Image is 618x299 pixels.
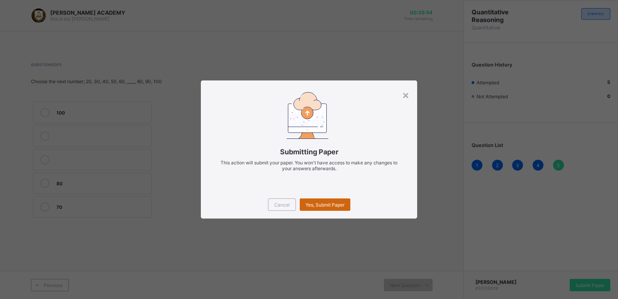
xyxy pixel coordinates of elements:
span: Yes, Submit Paper [306,202,345,208]
div: × [402,88,409,101]
span: Submitting Paper [212,148,406,156]
span: This action will submit your paper. You won't have access to make any changes to your answers aft... [221,160,397,171]
span: Cancel [274,202,290,208]
img: submitting-paper.7509aad6ec86be490e328e6d2a33d40a.svg [287,92,328,139]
